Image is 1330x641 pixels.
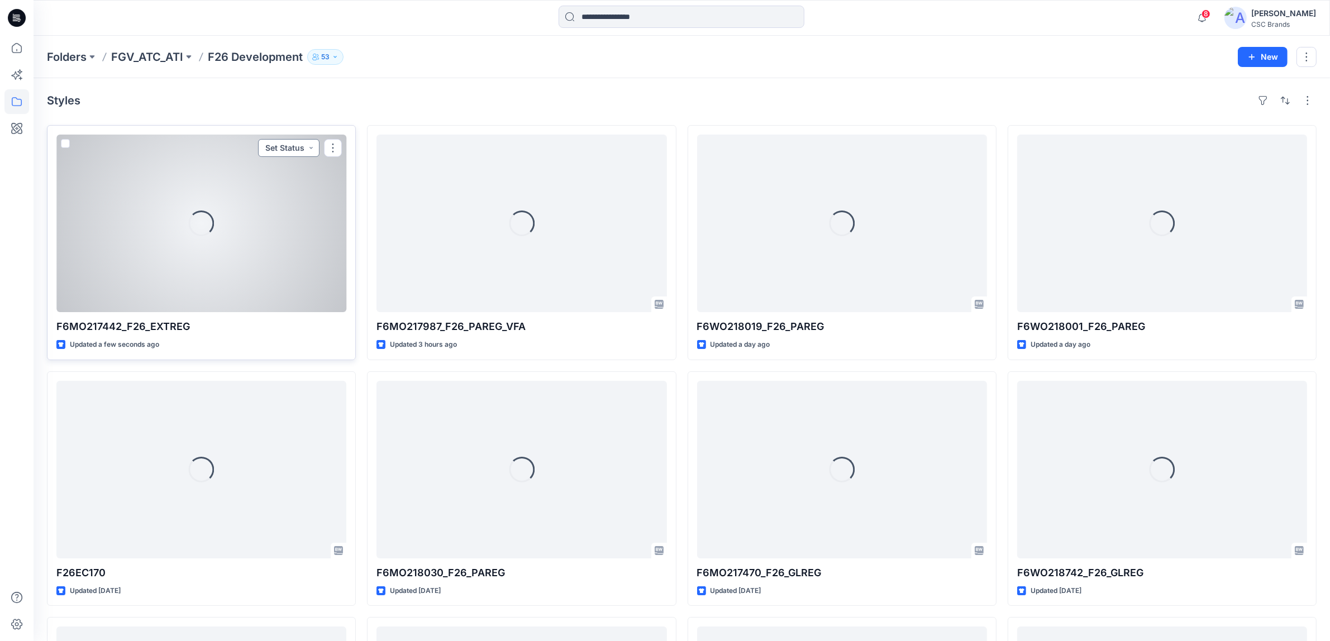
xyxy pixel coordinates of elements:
p: F6MO217470_F26_GLREG [697,565,987,581]
button: New [1238,47,1288,67]
p: Updated a day ago [711,339,770,351]
span: 8 [1202,9,1210,18]
p: F26 Development [208,49,303,65]
p: F6WO218001_F26_PAREG [1017,319,1307,334]
p: F6WO218742_F26_GLREG [1017,565,1307,581]
p: Updated [DATE] [390,585,441,597]
p: F26EC170 [56,565,346,581]
img: avatar [1224,7,1247,29]
p: Updated 3 hours ago [390,339,457,351]
p: F6MO217987_F26_PAREG_VFA [376,319,666,334]
p: Updated [DATE] [1031,585,1081,597]
a: FGV_ATC_ATI [111,49,183,65]
div: [PERSON_NAME] [1251,7,1316,20]
a: Folders [47,49,87,65]
div: CSC Brands [1251,20,1316,28]
p: 53 [321,51,330,63]
p: Updated [DATE] [70,585,121,597]
p: F6WO218019_F26_PAREG [697,319,987,334]
p: Updated a day ago [1031,339,1090,351]
p: Updated a few seconds ago [70,339,159,351]
p: F6MO217442_F26_EXTREG [56,319,346,334]
h4: Styles [47,94,80,107]
button: 53 [307,49,344,65]
p: Updated [DATE] [711,585,761,597]
p: F6MO218030_F26_PAREG [376,565,666,581]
